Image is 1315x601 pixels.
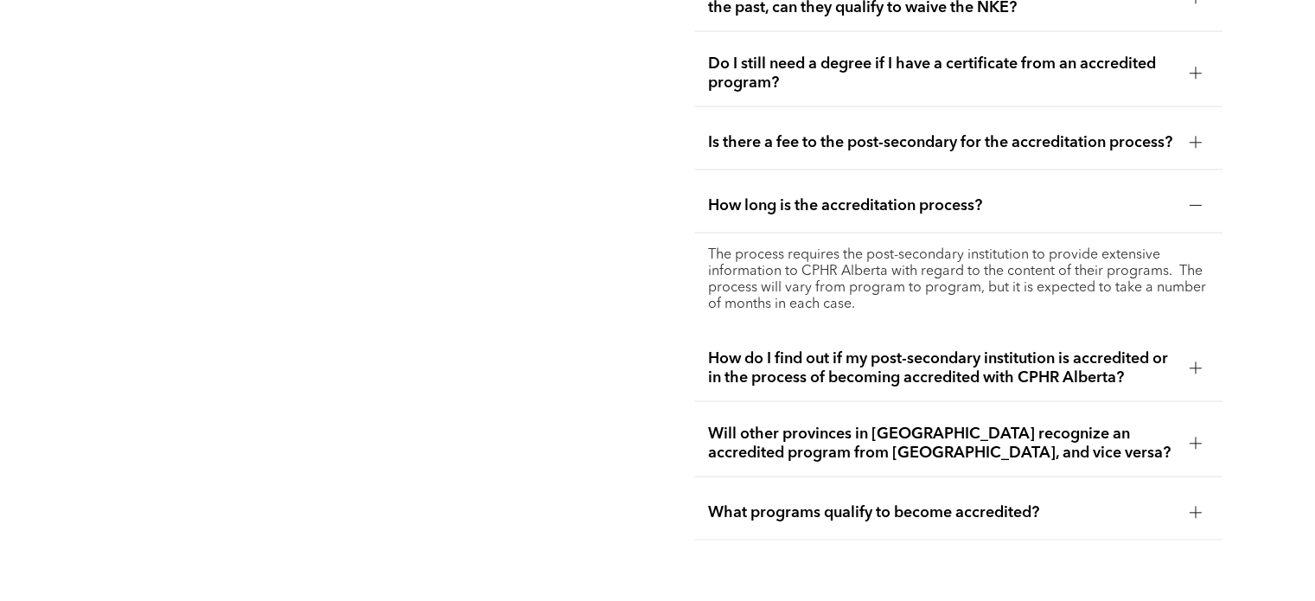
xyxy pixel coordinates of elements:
[708,503,1175,522] span: What programs qualify to become accredited?
[708,133,1175,152] span: Is there a fee to the post-secondary for the accreditation process?
[708,196,1175,215] span: How long is the accreditation process?
[708,425,1175,463] span: Will other provinces in [GEOGRAPHIC_DATA] recognize an accredited program from [GEOGRAPHIC_DATA],...
[708,247,1208,313] p: The process requires the post-secondary institution to provide extensive information to CPHR Albe...
[708,54,1175,93] span: Do I still need a degree if I have a certificate from an accredited program?
[708,349,1175,387] span: How do I find out if my post-secondary institution is accredited or in the process of becoming ac...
